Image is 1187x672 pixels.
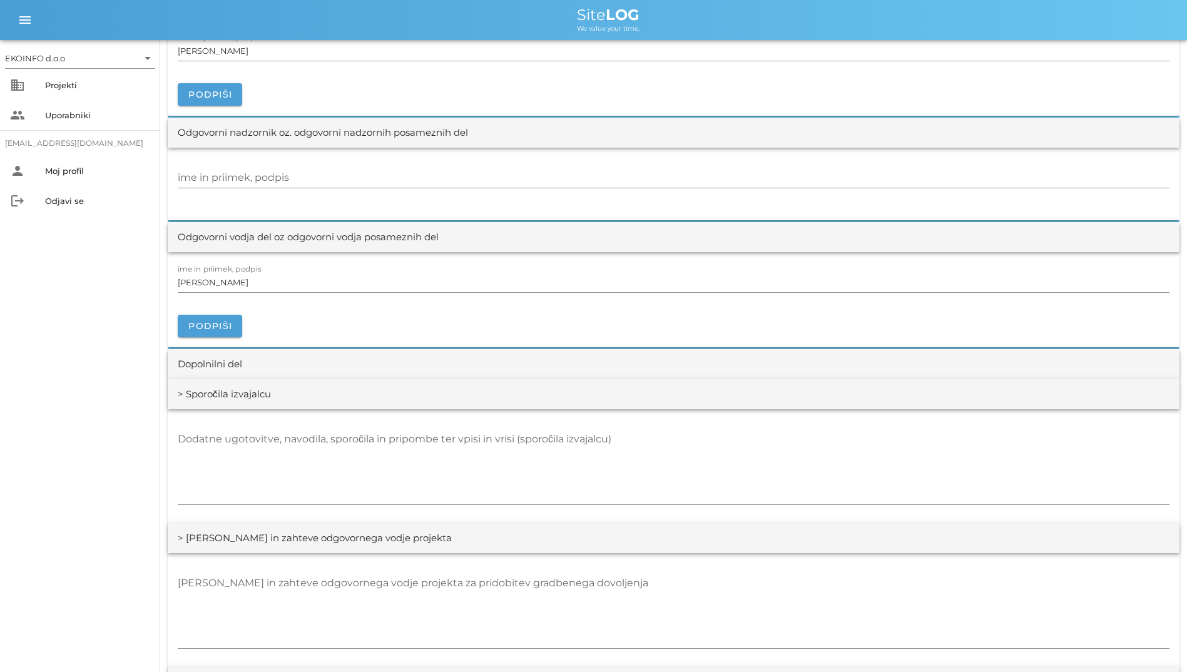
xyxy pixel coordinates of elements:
[5,53,65,64] div: EKOINFO d.o.o
[45,166,150,176] div: Moj profil
[10,78,25,93] i: business
[1008,537,1187,672] iframe: Chat Widget
[10,163,25,178] i: person
[10,108,25,123] i: people
[5,48,155,68] div: EKOINFO d.o.o
[45,196,150,206] div: Odjavi se
[18,13,33,28] i: menu
[188,89,232,100] span: Podpiši
[178,126,468,140] div: Odgovorni nadzornik oz. odgovorni nadzornih posameznih del
[178,387,271,402] div: > Sporočila izvajalcu
[178,33,262,43] label: ime in priimek, podpis
[178,83,242,106] button: Podpiši
[45,80,150,90] div: Projekti
[45,110,150,120] div: Uporabniki
[10,193,25,208] i: logout
[1008,537,1187,672] div: Pripomoček za klepet
[606,6,639,24] b: LOG
[188,320,232,332] span: Podpiši
[178,315,242,337] button: Podpiši
[178,265,262,274] label: ime in priimek, podpis
[140,51,155,66] i: arrow_drop_down
[178,531,452,546] div: > [PERSON_NAME] in zahteve odgovornega vodje projekta
[577,6,639,24] span: Site
[178,230,439,245] div: Odgovorni vodja del oz odgovorni vodja posameznih del
[178,357,242,372] div: Dopolnilni del
[577,24,639,33] span: We value your time.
